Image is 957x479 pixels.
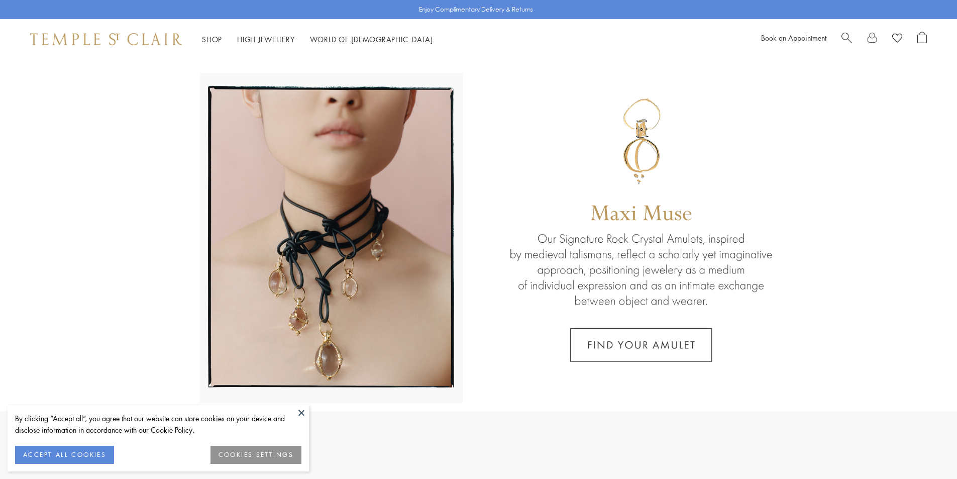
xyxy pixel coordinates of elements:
[907,432,947,469] iframe: Gorgias live chat messenger
[761,33,826,43] a: Book an Appointment
[202,33,433,46] nav: Main navigation
[419,5,533,15] p: Enjoy Complimentary Delivery & Returns
[892,32,902,47] a: View Wishlist
[917,32,927,47] a: Open Shopping Bag
[15,446,114,464] button: ACCEPT ALL COOKIES
[310,34,433,44] a: World of [DEMOGRAPHIC_DATA]World of [DEMOGRAPHIC_DATA]
[202,34,222,44] a: ShopShop
[15,413,301,436] div: By clicking “Accept all”, you agree that our website can store cookies on your device and disclos...
[841,32,852,47] a: Search
[237,34,295,44] a: High JewelleryHigh Jewellery
[30,33,182,45] img: Temple St. Clair
[210,446,301,464] button: COOKIES SETTINGS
